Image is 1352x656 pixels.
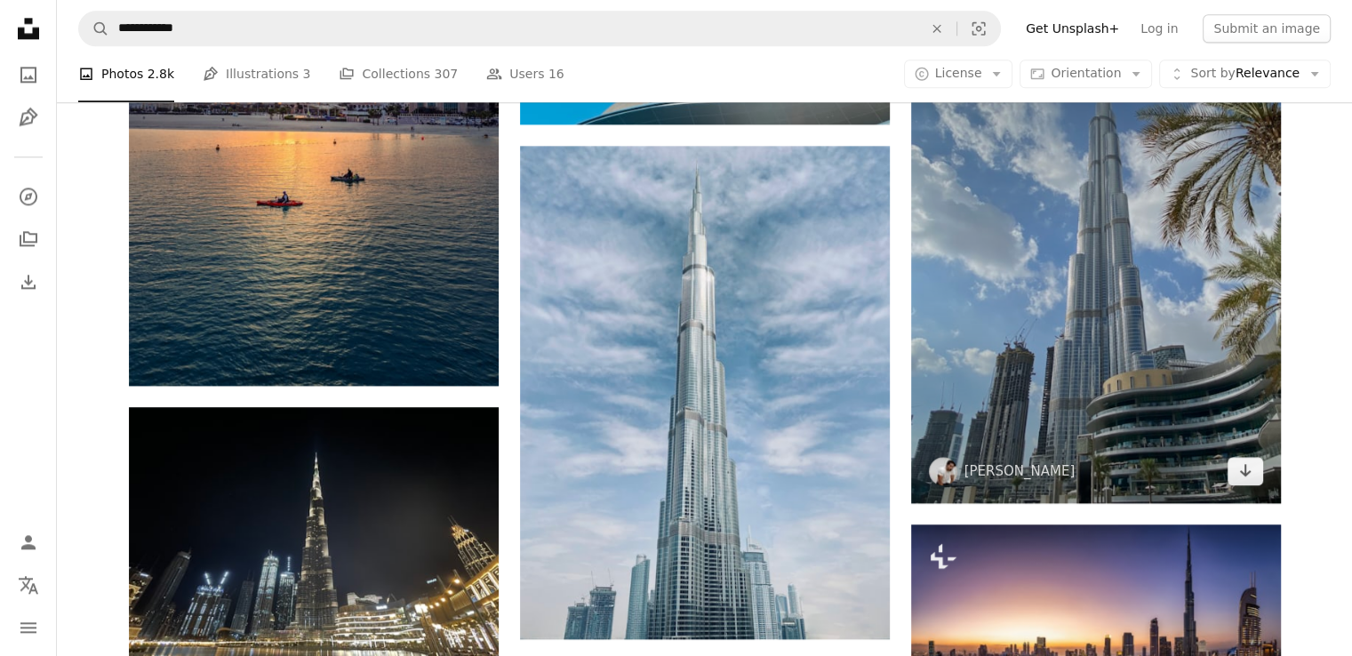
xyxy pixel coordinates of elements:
span: 16 [548,65,564,84]
a: Panoramic view of the illuminated Downtown skyline of Dubai, UAE, during a clear dusk [911,638,1281,654]
img: Go to Wael Hneini's profile [929,457,957,485]
button: Language [11,567,46,603]
a: Log in / Sign up [11,524,46,560]
a: Explore [11,179,46,214]
button: Search Unsplash [79,12,109,45]
a: Log in [1130,14,1188,43]
span: 3 [303,65,311,84]
img: white and gray concrete building under blue sky during daytime [520,146,890,639]
button: Orientation [1020,60,1152,89]
a: Illustrations [11,100,46,135]
a: a very tall building towering over a city at night [129,537,499,553]
a: white high rise building under blue sky during daytime [911,248,1281,264]
a: Download [1228,457,1263,485]
a: Get Unsplash+ [1015,14,1130,43]
form: Find visuals sitewide [78,11,1001,46]
a: Photos [11,57,46,92]
span: 307 [434,65,458,84]
a: Download History [11,264,46,300]
button: License [904,60,1013,89]
button: Visual search [957,12,1000,45]
a: Home — Unsplash [11,11,46,50]
a: Collections [11,221,46,257]
a: Users 16 [486,46,564,103]
span: License [935,67,982,81]
a: A dramatic scenery of a colorful sunset in the cloudy sky over the Dubai cityscape [129,98,499,114]
a: [PERSON_NAME] [964,462,1076,480]
a: white and gray concrete building under blue sky during daytime [520,384,890,400]
a: Illustrations 3 [203,46,310,103]
a: Collections 307 [339,46,458,103]
button: Sort byRelevance [1159,60,1331,89]
img: white high rise building under blue sky during daytime [911,10,1281,503]
span: Orientation [1051,67,1121,81]
span: Relevance [1190,66,1300,84]
button: Submit an image [1203,14,1331,43]
span: Sort by [1190,67,1235,81]
button: Menu [11,610,46,645]
button: Clear [917,12,956,45]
